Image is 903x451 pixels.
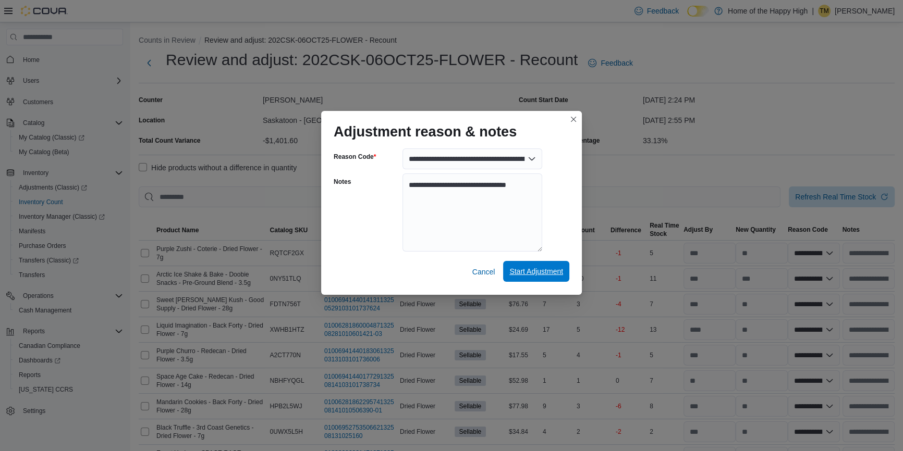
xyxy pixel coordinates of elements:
label: Reason Code [334,153,376,161]
span: Start Adjustment [509,266,563,277]
label: Notes [334,178,351,186]
span: Cancel [472,267,495,277]
h1: Adjustment reason & notes [334,123,517,140]
button: Cancel [468,261,499,282]
button: Start Adjustment [503,261,569,282]
button: Closes this modal window [567,113,580,126]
